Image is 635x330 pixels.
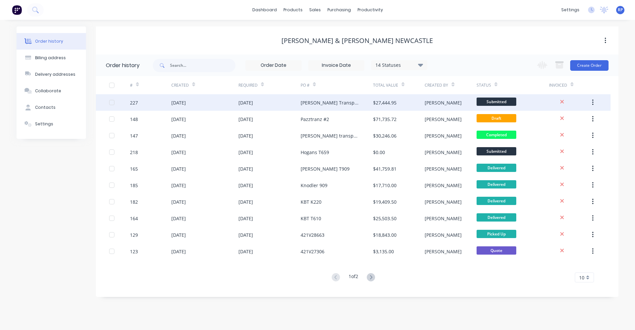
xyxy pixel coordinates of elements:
div: KBT K220 [301,198,321,205]
div: [DATE] [238,215,253,222]
span: Picked Up [477,230,516,238]
div: 182 [130,198,138,205]
div: Total Value [373,82,398,88]
div: $17,710.00 [373,182,397,189]
span: Quote [477,246,516,255]
div: 227 [130,99,138,106]
div: [DATE] [238,182,253,189]
div: [DATE] [171,231,186,238]
div: $41,759.81 [373,165,397,172]
div: [PERSON_NAME] [425,231,462,238]
div: [DATE] [171,116,186,123]
div: [DATE] [171,99,186,106]
div: Order history [106,62,140,69]
button: Billing address [17,50,86,66]
div: [PERSON_NAME] & [PERSON_NAME] Newcastle [281,37,433,45]
div: KBT T610 [301,215,321,222]
div: sales [306,5,324,15]
div: [DATE] [238,165,253,172]
div: Invoiced [549,82,567,88]
button: Settings [17,116,86,132]
div: 148 [130,116,138,123]
div: Settings [35,121,53,127]
div: [PERSON_NAME] [425,215,462,222]
div: Status [477,76,549,94]
div: 164 [130,215,138,222]
div: Hogans T659 [301,149,329,156]
div: 165 [130,165,138,172]
div: [PERSON_NAME] [425,198,462,205]
div: 14 Statuses [371,62,427,69]
div: [DATE] [171,132,186,139]
div: [PERSON_NAME] Transport T610SAR Chassis - 492792 [301,99,360,106]
div: [DATE] [171,215,186,222]
div: PO # [301,82,310,88]
div: Contacts [35,104,56,110]
a: dashboard [249,5,280,15]
div: Billing address [35,55,66,61]
div: [PERSON_NAME] [425,182,462,189]
div: [PERSON_NAME] T909 [301,165,350,172]
div: [DATE] [171,165,186,172]
div: 218 [130,149,138,156]
div: purchasing [324,5,354,15]
div: [DATE] [171,182,186,189]
div: Collaborate [35,88,61,94]
span: 10 [579,274,584,281]
input: Order Date [246,61,301,70]
button: Create Order [570,60,609,71]
div: Created [171,76,238,94]
div: [PERSON_NAME] [425,248,462,255]
div: Invoiced [549,76,590,94]
div: [DATE] [171,198,186,205]
div: Required [238,76,301,94]
div: PO # [301,76,373,94]
div: # [130,76,171,94]
div: Created [171,82,189,88]
div: [DATE] [238,149,253,156]
div: $19,409.50 [373,198,397,205]
div: 421V28663 [301,231,324,238]
div: [DATE] [238,248,253,255]
div: [PERSON_NAME] [425,99,462,106]
div: $27,444.95 [373,99,397,106]
button: Delivery addresses [17,66,86,83]
div: products [280,5,306,15]
div: [DATE] [238,132,253,139]
div: 147 [130,132,138,139]
div: 1 of 2 [349,273,358,282]
div: Total Value [373,76,425,94]
div: $0.00 [373,149,385,156]
span: Delivered [477,197,516,205]
div: $25,503.50 [373,215,397,222]
span: Submitted [477,147,516,155]
div: [PERSON_NAME] [425,165,462,172]
div: [DATE] [171,149,186,156]
button: Collaborate [17,83,86,99]
div: [DATE] [238,99,253,106]
div: Required [238,82,258,88]
div: $18,843.00 [373,231,397,238]
span: Delivered [477,164,516,172]
div: Knodler 909 [301,182,327,189]
button: Contacts [17,99,86,116]
input: Invoice Date [309,61,364,70]
img: Factory [12,5,22,15]
span: Submitted [477,98,516,106]
div: 185 [130,182,138,189]
div: Created By [425,76,476,94]
div: [DATE] [238,116,253,123]
span: RP [618,7,623,13]
button: Order history [17,33,86,50]
div: [PERSON_NAME] [425,116,462,123]
span: Draft [477,114,516,122]
div: $30,246.06 [373,132,397,139]
div: Status [477,82,491,88]
div: [DATE] [171,248,186,255]
div: Created By [425,82,448,88]
span: Completed [477,131,516,139]
div: 129 [130,231,138,238]
div: $71,735.72 [373,116,397,123]
div: [PERSON_NAME] [425,132,462,139]
div: 421V27306 [301,248,324,255]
